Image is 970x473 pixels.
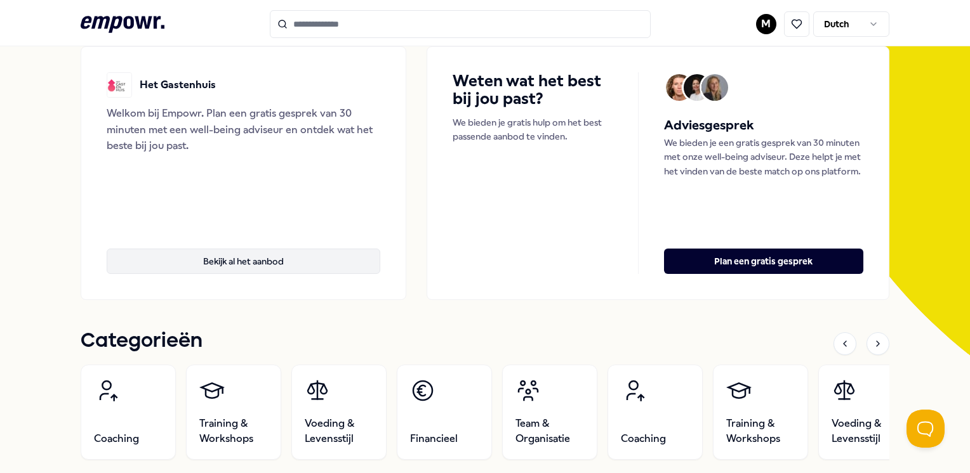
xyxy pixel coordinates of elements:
input: Search for products, categories or subcategories [270,10,651,38]
a: Coaching [81,365,176,460]
a: Coaching [608,365,703,460]
span: Coaching [621,431,666,446]
a: Training & Workshops [713,365,808,460]
span: Team & Organisatie [515,416,584,446]
h1: Categorieën [81,325,203,357]
div: Welkom bij Empowr. Plan een gratis gesprek van 30 minuten met een well-being adviseur en ontdek w... [107,105,380,154]
p: Het Gastenhuis [140,77,216,93]
img: Avatar [684,74,710,101]
a: Team & Organisatie [502,365,597,460]
span: Coaching [94,431,139,446]
span: Training & Workshops [199,416,268,446]
a: Voeding & Levensstijl [818,365,914,460]
img: Het Gastenhuis [107,72,132,98]
span: Voeding & Levensstijl [305,416,373,446]
a: Financieel [397,365,492,460]
img: Avatar [666,74,693,101]
button: M [756,14,776,34]
span: Financieel [410,431,458,446]
img: Avatar [701,74,728,101]
h5: Adviesgesprek [664,115,863,136]
a: Training & Workshops [186,365,281,460]
button: Bekijk al het aanbod [107,249,380,274]
p: We bieden je een gratis gesprek van 30 minuten met onze well-being adviseur. Deze helpt je met he... [664,136,863,178]
span: Training & Workshops [726,416,795,446]
a: Voeding & Levensstijl [291,365,387,460]
h4: Weten wat het best bij jou past? [453,72,612,108]
a: Bekijk al het aanbod [107,228,380,274]
iframe: Help Scout Beacon - Open [907,410,945,448]
button: Plan een gratis gesprek [664,249,863,274]
p: We bieden je gratis hulp om het best passende aanbod te vinden. [453,115,612,144]
span: Voeding & Levensstijl [832,416,900,446]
